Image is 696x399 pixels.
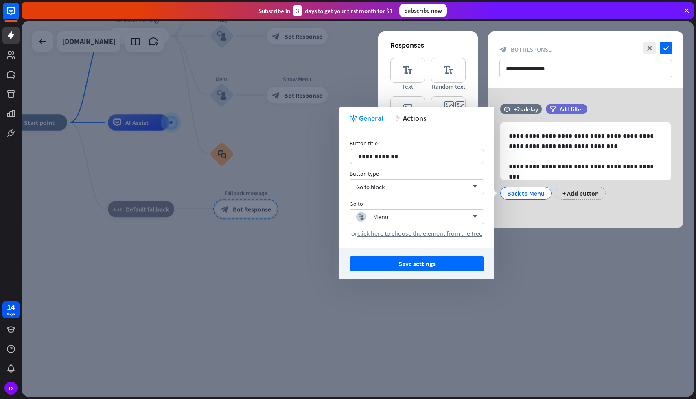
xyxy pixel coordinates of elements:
[350,256,484,271] button: Save settings
[549,106,556,112] i: filter
[359,214,364,220] i: block_user_input
[356,183,385,191] span: Go to block
[394,114,401,122] i: action
[399,4,447,17] div: Subscribe now
[643,42,656,54] i: close
[357,229,482,238] span: click here to choose the element from the tree
[350,229,484,238] div: or
[350,170,484,177] div: Button type
[350,140,484,147] div: Button title
[373,213,389,221] div: Menu
[468,184,477,189] i: arrow_down
[359,113,383,123] span: General
[7,311,15,316] div: days
[350,200,484,207] div: Go to
[560,105,584,113] span: Add filter
[504,106,510,112] i: time
[468,214,477,219] i: arrow_down
[7,303,15,311] div: 14
[2,301,20,318] a: 14 days
[556,187,606,200] div: + Add button
[4,382,18,395] div: TS
[511,46,552,53] span: Bot Response
[293,5,302,16] div: 3
[514,105,538,113] div: +2s delay
[7,3,31,28] button: Open LiveChat chat widget
[258,5,393,16] div: Subscribe in days to get your first month for $1
[499,46,507,53] i: block_bot_response
[660,42,672,54] i: check
[403,113,427,123] span: Actions
[507,187,545,199] div: Back to Menu
[350,114,357,122] i: tweak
